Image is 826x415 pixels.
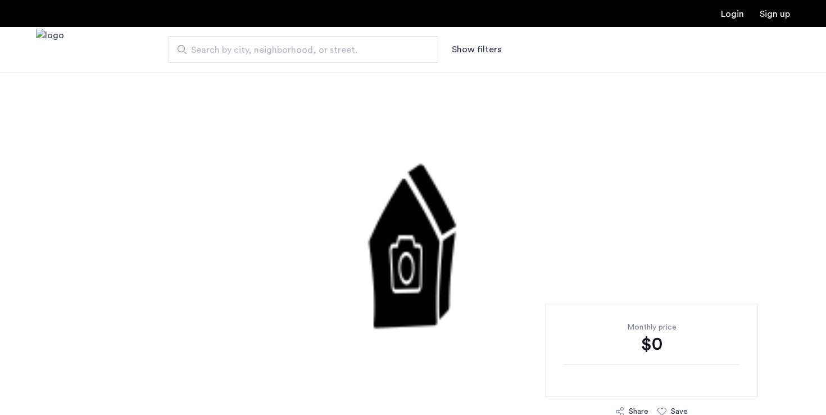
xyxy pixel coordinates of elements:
[563,333,740,355] div: $0
[452,43,501,56] button: Show or hide filters
[563,322,740,333] div: Monthly price
[721,10,744,19] a: Login
[169,36,438,63] input: Apartment Search
[36,29,64,71] a: Cazamio Logo
[191,43,407,57] span: Search by city, neighborhood, or street.
[760,10,790,19] a: Registration
[149,72,678,409] img: 2.gif
[36,29,64,71] img: logo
